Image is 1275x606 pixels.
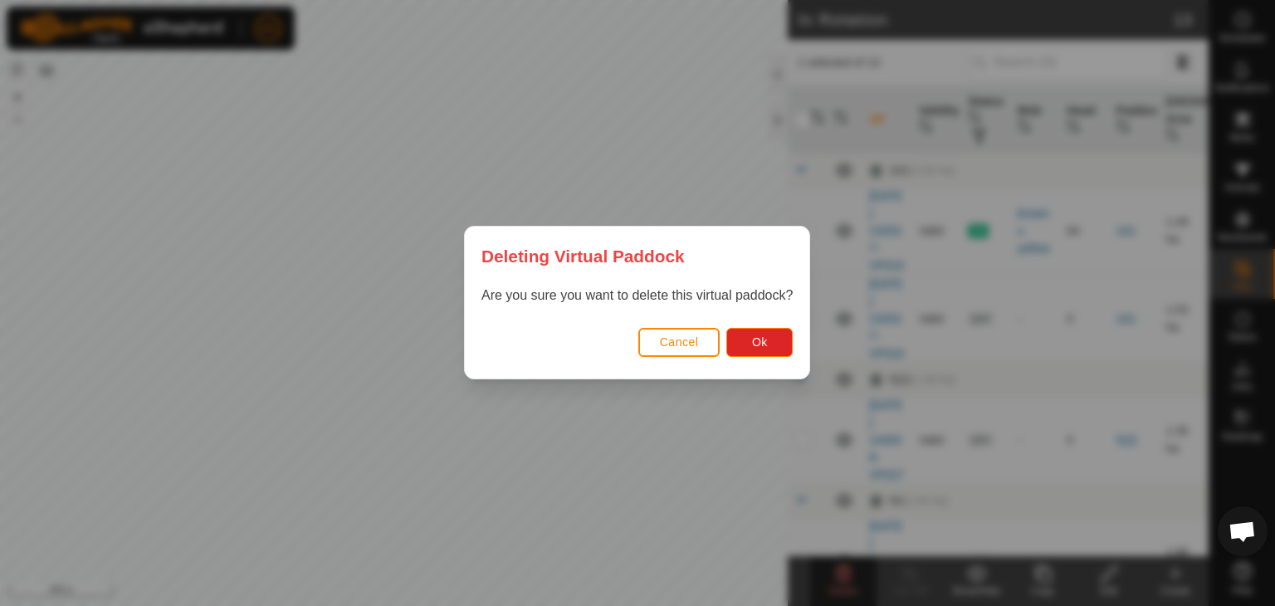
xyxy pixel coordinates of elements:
[1218,506,1268,556] div: Open chat
[660,336,699,349] span: Cancel
[727,328,794,357] button: Ok
[638,328,721,357] button: Cancel
[752,336,768,349] span: Ok
[481,243,685,269] span: Deleting Virtual Paddock
[481,286,793,306] p: Are you sure you want to delete this virtual paddock?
